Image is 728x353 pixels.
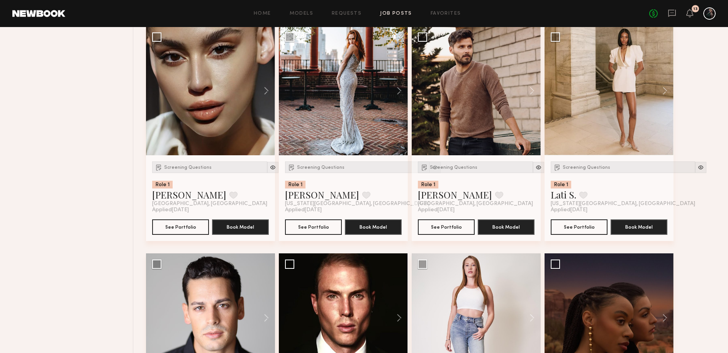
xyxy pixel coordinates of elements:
span: [US_STATE][GEOGRAPHIC_DATA], [GEOGRAPHIC_DATA] [551,201,695,207]
img: Hide Model [697,164,704,171]
div: Role 1 [418,181,438,188]
a: Models [290,11,313,16]
button: See Portfolio [551,219,608,235]
span: Screening Questions [297,165,344,170]
button: See Portfolio [285,219,342,235]
img: Submission Icon [421,163,428,171]
a: Home [254,11,271,16]
a: Requests [332,11,361,16]
div: Role 1 [551,181,571,188]
div: Role 1 [152,181,173,188]
a: Job Posts [380,11,412,16]
button: See Portfolio [152,219,209,235]
div: Applied [DATE] [418,207,535,213]
img: Hide Model [270,164,276,171]
span: [US_STATE][GEOGRAPHIC_DATA], [GEOGRAPHIC_DATA] [285,201,429,207]
span: Screening Questions [164,165,212,170]
a: Book Model [478,223,535,230]
a: Favorites [431,11,461,16]
button: Book Model [611,219,667,235]
button: Book Model [212,219,269,235]
a: Book Model [345,223,402,230]
a: Lati S. [551,188,576,201]
a: Book Model [611,223,667,230]
button: See Portfolio [418,219,475,235]
button: Book Model [345,219,402,235]
div: Applied [DATE] [152,207,269,213]
img: Submission Icon [155,163,163,171]
div: Role 1 [285,181,305,188]
img: Hide Model [535,164,542,171]
span: [GEOGRAPHIC_DATA], [GEOGRAPHIC_DATA] [418,201,533,207]
div: 13 [693,7,697,11]
button: Book Model [478,219,535,235]
img: Submission Icon [553,163,561,171]
div: Applied [DATE] [551,207,667,213]
a: [PERSON_NAME] [285,188,359,201]
span: Screening Questions [430,165,477,170]
a: [PERSON_NAME] [152,188,226,201]
div: Applied [DATE] [285,207,402,213]
span: [GEOGRAPHIC_DATA], [GEOGRAPHIC_DATA] [152,201,267,207]
a: Book Model [212,223,269,230]
img: Submission Icon [288,163,295,171]
a: [PERSON_NAME] [418,188,492,201]
span: Screening Questions [563,165,610,170]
